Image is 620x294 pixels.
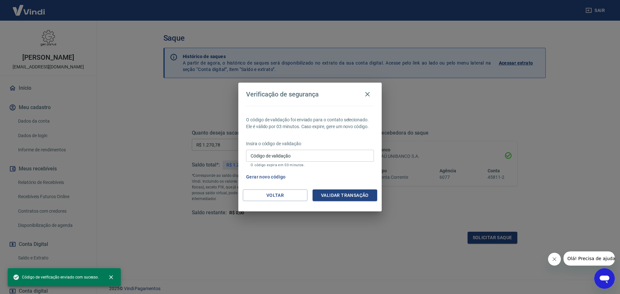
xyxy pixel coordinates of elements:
iframe: Fechar mensagem [548,253,561,266]
p: O código expira em 03 minutos. [251,163,369,167]
button: Gerar novo código [243,171,288,183]
button: Voltar [243,189,307,201]
button: close [104,270,118,284]
iframe: Botão para abrir a janela de mensagens [594,268,615,289]
button: Validar transação [313,189,377,201]
span: Código de verificação enviado com sucesso. [13,274,99,280]
span: Olá! Precisa de ajuda? [4,5,54,10]
iframe: Mensagem da empresa [563,251,615,266]
p: Insira o código de validação [246,140,374,147]
p: O código de validação foi enviado para o contato selecionado. Ele é válido por 03 minutos. Caso e... [246,117,374,130]
h4: Verificação de segurança [246,90,319,98]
